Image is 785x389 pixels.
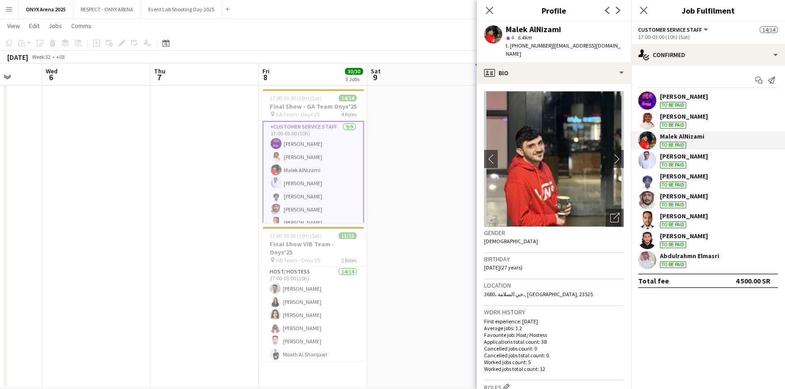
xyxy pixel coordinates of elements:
span: 17:00-03:00 (10h) (Sat) [270,95,321,101]
div: [PERSON_NAME] [660,92,708,101]
span: Sat [371,67,381,75]
div: +03 [56,53,65,60]
span: Week 32 [30,53,53,60]
div: To be paid [660,221,686,228]
div: 3 Jobs [345,76,363,82]
h3: Birthday [484,255,624,263]
span: 14/14 [760,26,778,33]
app-job-card: 17:00-03:00 (10h) (Sat)14/14Final Show - GA Team Onyx'25 GA Team - Onyx'254 RolesCustomer Service... [262,89,364,223]
span: Comms [71,22,92,30]
div: [DATE] [7,53,28,62]
span: 7 [153,72,165,82]
div: [PERSON_NAME] [660,172,708,180]
p: Worked jobs count: 5 [484,359,624,365]
app-job-card: 17:00-03:00 (10h) (Sat)15/15Final Show VIB Team - Onyx'25 VIB Team - Onyx'252 RolesHost/ Hostess1... [262,227,364,361]
span: | [EMAIL_ADDRESS][DOMAIN_NAME] [506,42,620,57]
div: To be paid [660,102,686,109]
span: 3680، حي السلامة،, [GEOGRAPHIC_DATA], 23525 [484,291,593,298]
div: Malek AlNizami [660,132,704,140]
h3: Final Show - GA Team Onyx'25 [262,102,364,110]
span: [DATE] (27 years) [484,264,523,271]
div: [PERSON_NAME] [660,212,708,220]
div: To be paid [660,261,686,268]
p: Worked jobs total count: 12 [484,365,624,372]
div: To be paid [660,202,686,208]
h3: Job Fulfilment [631,5,785,16]
span: Edit [29,22,39,30]
span: 30/30 [345,68,363,75]
h3: Gender [484,229,624,237]
button: ONYX Arena 2025 [19,0,73,18]
div: 4 500.00 SR [736,276,770,285]
span: 14/14 [339,95,357,101]
span: 15/15 [339,232,357,239]
span: View [7,22,20,30]
span: 6 [44,72,58,82]
div: Bio [477,62,631,84]
span: GA Team - Onyx'25 [276,111,320,118]
span: 2 Roles [341,257,357,264]
p: Favourite job: Host/ Hostess [484,331,624,338]
div: Abdulrahmn Elmasri [660,252,719,260]
a: View [4,20,24,32]
span: [DEMOGRAPHIC_DATA] [484,238,538,245]
button: RESPECT - ONYX ARENA [73,0,141,18]
span: 4 Roles [341,111,357,118]
span: Thu [154,67,165,75]
button: Event Lab Shooting Day 2025 [141,0,222,18]
a: Edit [25,20,43,32]
span: t. [PHONE_NUMBER] [506,42,553,49]
p: Cancelled jobs count: 0 [484,345,624,352]
div: To be paid [660,241,686,248]
div: To be paid [660,182,686,188]
img: Crew avatar or photo [484,91,624,227]
h3: Location [484,281,624,289]
span: Jobs [48,22,62,30]
div: [PERSON_NAME] [660,152,708,160]
h3: Profile [477,5,631,16]
app-card-role: Customer Service Staff9/917:00-03:00 (10h)[PERSON_NAME][PERSON_NAME]Malek AlNizami[PERSON_NAME][P... [262,121,364,259]
a: Jobs [45,20,66,32]
div: [PERSON_NAME] [660,112,708,120]
div: Confirmed [631,44,785,66]
h3: Work history [484,308,624,316]
div: Open photos pop-in [606,209,624,227]
span: VIB Team - Onyx'25 [276,257,320,264]
a: Comms [68,20,95,32]
div: [PERSON_NAME] [660,192,708,200]
div: Malek AlNizami [506,25,561,34]
div: To be paid [660,162,686,168]
div: To be paid [660,122,686,129]
span: 17:00-03:00 (10h) (Sat) [270,232,321,239]
span: Fri [262,67,270,75]
span: 8 [261,72,270,82]
div: Total fee [638,276,669,285]
p: Applications total count: 38 [484,338,624,345]
span: Wed [46,67,58,75]
div: [PERSON_NAME] [660,232,708,240]
h3: Final Show VIB Team - Onyx'25 [262,240,364,256]
span: Customer Service Staff [638,26,702,33]
button: Customer Service Staff [638,26,709,33]
div: To be paid [660,142,686,149]
span: 9 [369,72,381,82]
span: 6.4km [516,34,533,41]
div: 17:00-03:00 (10h) (Sat) [638,34,778,40]
p: First experience: [DATE] [484,318,624,325]
p: Average jobs: 1.2 [484,325,624,331]
p: Cancelled jobs total count: 0 [484,352,624,359]
span: 4 [511,34,514,41]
